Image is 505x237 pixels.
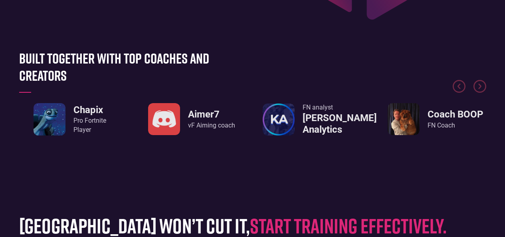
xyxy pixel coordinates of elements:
div: Pro Fortnite Player [73,116,106,134]
a: ChapixPro FortnitePlayer [34,103,106,135]
h3: Chapix [73,104,106,116]
div: 4 / 8 [263,103,364,136]
div: FN analyst [303,103,377,112]
a: Aimer7vF Aiming coach [148,103,235,135]
div: Next slide [473,80,486,100]
div: 2 / 8 [19,103,121,135]
div: vF Aiming coach [188,121,235,130]
a: FN analyst[PERSON_NAME] Analytics [263,103,364,136]
h3: Coach BOOP [428,109,483,120]
div: Previous slide [453,80,465,100]
div: FN Coach [428,121,483,130]
div: Next slide [473,80,486,93]
div: 3 / 8 [141,103,243,135]
h3: Aimer7 [188,109,235,120]
div: 5 / 8 [384,103,486,135]
h1: [GEOGRAPHIC_DATA] won’t cut it, [19,214,474,237]
a: Coach BOOPFN Coach [388,103,483,135]
h3: [PERSON_NAME] Analytics [303,112,377,135]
